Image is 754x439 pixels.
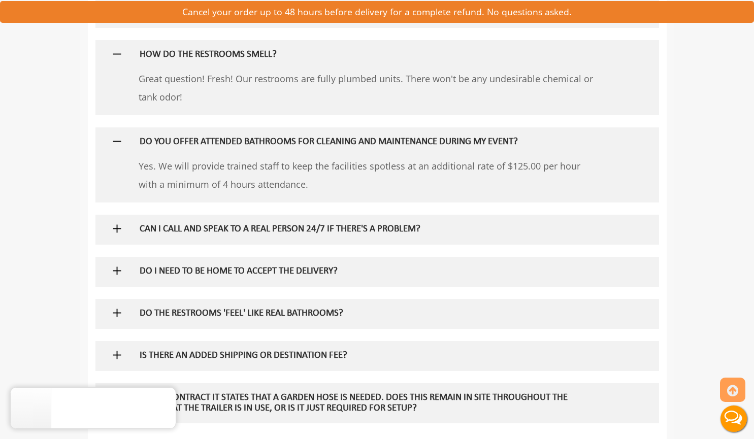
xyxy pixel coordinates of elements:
[140,351,581,361] h5: IS THERE AN ADDED SHIPPING OR DESTINATION FEE?
[140,137,581,148] h5: DO YOU OFFER ATTENDED BATHROOMS FOR CLEANING AND MAINTENANCE DURING MY EVENT?
[111,135,123,148] img: plus icon sign
[140,266,581,277] h5: DO I NEED TO BE HOME TO ACCEPT THE DELIVERY?
[111,222,123,235] img: plus icon sign
[140,50,581,60] h5: HOW DO THE RESTROOMS SMELL?
[139,157,598,193] p: Yes. We will provide trained staff to keep the facilities spotless at an additional rate of $125....
[111,349,123,361] img: plus icon sign
[139,70,598,106] p: Great question! Fresh! Our restrooms are fully plumbed units. There won't be any undesirable chem...
[140,224,581,235] h5: CAN I CALL AND SPEAK TO A REAL PERSON 24/7 IF THERE'S A PROBLEM?
[111,48,123,60] img: plus icon sign
[713,398,754,439] button: Live Chat
[140,393,581,414] h5: In the contract it states that a garden hose is needed. Does this remain in site throughout the t...
[140,309,581,319] h5: DO THE RESTROOMS 'FEEL' LIKE REAL BATHROOMS?
[111,307,123,319] img: plus icon sign
[111,264,123,277] img: plus icon sign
